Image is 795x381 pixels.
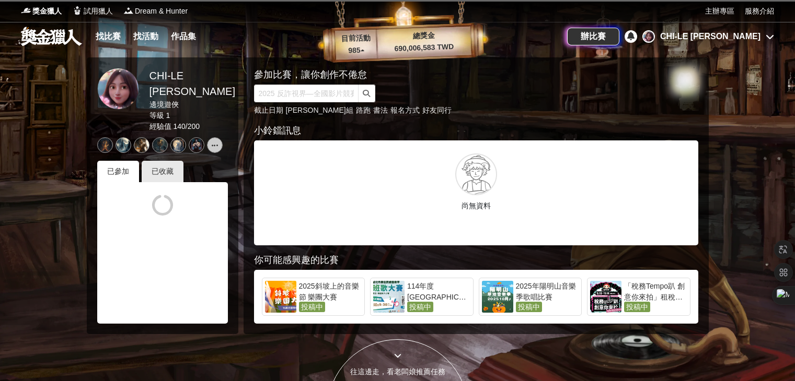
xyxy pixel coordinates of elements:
[660,30,761,43] div: CHI-LE [PERSON_NAME]
[135,6,188,17] span: Dream & Hunter
[166,111,170,120] span: 1
[370,278,474,316] a: 114年度[GEOGRAPHIC_DATA]住民族音樂季原住民族林班歌大賽投稿中
[254,124,698,138] div: 小鈴鐺訊息
[587,278,690,316] a: 「稅務Tempo趴 創意你來拍」租稅短影音創作競賽投稿中
[643,31,654,42] img: Avatar
[173,122,200,130] span: 140 / 200
[91,29,125,44] a: 找比賽
[567,28,619,45] a: 辦比賽
[407,281,470,302] div: 114年度[GEOGRAPHIC_DATA]住民族音樂季原住民族林班歌大賽
[356,106,371,114] a: 路跑
[129,29,163,44] a: 找活動
[299,302,325,312] span: 投稿中
[254,106,283,114] a: 截止日期
[167,29,200,44] a: 作品集
[149,99,235,110] div: 邊境遊俠
[254,253,698,267] div: 你可能感興趣的比賽
[262,278,365,316] a: 2025斜坡上的音樂節 樂團大賽投稿中
[72,6,113,17] a: Logo試用獵人
[422,106,452,114] a: 好友同行
[335,44,377,57] p: 985 ▴
[373,106,388,114] a: 書法
[299,281,362,302] div: 2025斜坡上的音樂節 樂團大賽
[407,302,433,312] span: 投稿中
[254,68,662,82] div: 參加比賽，讓你創作不倦怠
[376,29,471,43] p: 總獎金
[286,106,353,114] a: [PERSON_NAME]組
[624,302,650,312] span: 投稿中
[97,68,139,110] a: Avatar
[262,200,690,211] p: 尚無資料
[123,6,188,17] a: LogoDream & Hunter
[149,68,235,99] div: CHI-LE [PERSON_NAME]
[32,6,62,17] span: 獎金獵人
[98,68,139,109] img: Avatar
[479,278,582,316] a: 2025年陽明山音樂季歌唱比賽投稿中
[21,5,31,16] img: Logo
[624,281,687,302] div: 「稅務Tempo趴 創意你來拍」租稅短影音創作競賽
[21,6,62,17] a: Logo獎金獵人
[97,161,139,182] div: 已參加
[328,366,468,377] div: 往這邊走，看老闆娘推薦任務
[745,6,774,17] a: 服務介紹
[335,32,377,45] p: 目前活動
[149,111,164,120] span: 等級
[149,122,171,130] span: 經驗值
[254,85,359,102] input: 2025 反詐視界—全國影片競賽
[705,6,734,17] a: 主辦專區
[516,302,542,312] span: 投稿中
[516,281,579,302] div: 2025年陽明山音樂季歌唱比賽
[123,5,134,16] img: Logo
[142,161,183,182] div: 已收藏
[377,41,471,55] p: 690,006,583 TWD
[72,5,83,16] img: Logo
[390,106,420,114] a: 報名方式
[84,6,113,17] span: 試用獵人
